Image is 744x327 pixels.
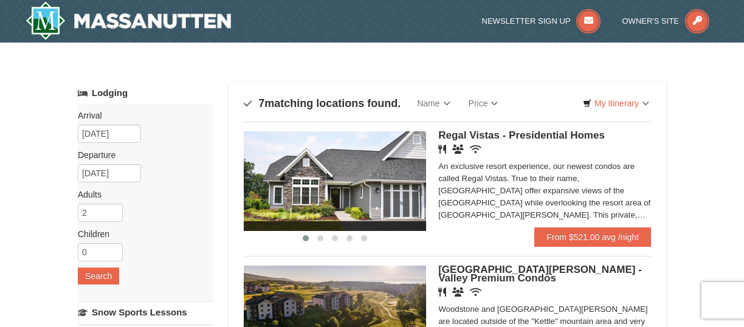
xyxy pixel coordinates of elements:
a: Snow Sports Lessons [78,301,213,323]
label: Adults [78,188,204,201]
div: An exclusive resort experience, our newest condos are called Regal Vistas. True to their name, [G... [438,160,651,221]
label: Departure [78,149,204,161]
span: Regal Vistas - Presidential Homes [438,129,605,141]
a: Massanutten Resort [26,1,231,40]
a: My Itinerary [575,94,657,112]
a: Newsletter Sign Up [482,16,601,26]
a: Owner's Site [622,16,710,26]
a: From $521.00 avg /night [534,227,651,247]
span: Newsletter Sign Up [482,16,571,26]
span: [GEOGRAPHIC_DATA][PERSON_NAME] - Valley Premium Condos [438,264,642,284]
i: Wireless Internet (free) [470,287,481,297]
a: Name [408,91,459,115]
img: Massanutten Resort Logo [26,1,231,40]
h4: matching locations found. [244,97,401,109]
i: Banquet Facilities [452,145,464,154]
i: Restaurant [438,145,446,154]
button: Search [78,267,119,284]
label: Arrival [78,109,204,122]
a: Price [460,91,508,115]
i: Wireless Internet (free) [470,145,481,154]
span: 7 [258,97,264,109]
i: Banquet Facilities [452,287,464,297]
span: Owner's Site [622,16,680,26]
i: Restaurant [438,287,446,297]
a: Lodging [78,82,213,104]
label: Children [78,228,204,240]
